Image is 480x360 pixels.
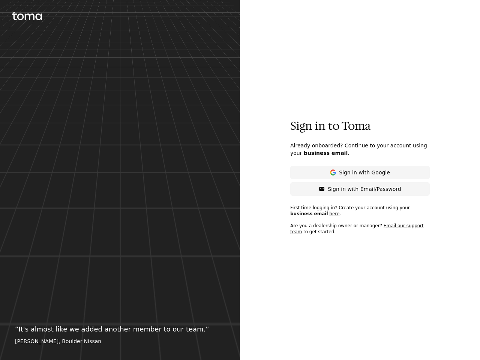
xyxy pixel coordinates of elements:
p: Sign in with Google [339,169,390,176]
footer: [PERSON_NAME], Boulder Nissan [15,337,225,345]
p: Sign in to Toma [290,119,430,133]
p: First time logging in? Create your account using your . Are you a dealership owner or manager? to... [290,205,430,241]
span: business email [290,211,328,216]
a: here [329,211,339,216]
span: business email [304,150,348,156]
button: Sign in with Email/Password [290,182,430,196]
a: Email our support team [290,223,424,234]
p: Sign in with Email/Password [328,185,401,193]
p: Already onboarded? Continue to your account using your . [290,142,430,157]
button: Sign in with Google [290,166,430,179]
p: “ It's almost like we added another member to our team. ” [15,324,225,334]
